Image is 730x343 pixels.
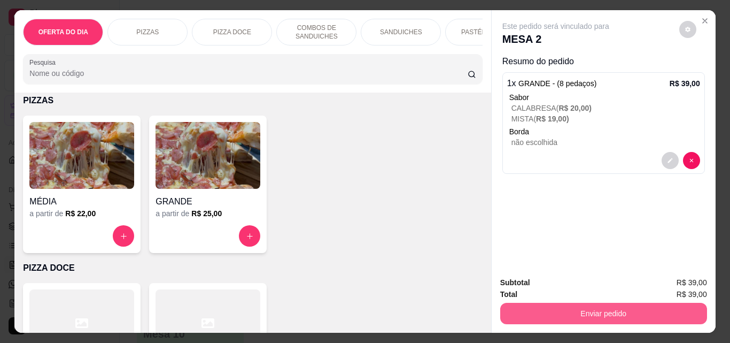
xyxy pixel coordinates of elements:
[113,225,134,247] button: increase-product-quantity
[29,68,468,79] input: Pesquisa
[683,152,700,169] button: decrease-product-quantity
[518,79,596,88] span: GRANDE - (8 pedaços)
[239,225,260,247] button: increase-product-quantity
[500,278,530,287] strong: Subtotal
[380,28,422,36] p: SANDUICHES
[23,94,482,107] p: PIZZAS
[29,122,134,189] img: product-image
[670,78,700,89] p: R$ 39,00
[511,137,700,148] p: não escolhida
[507,77,597,90] p: 1 x
[156,208,260,219] div: a partir de
[502,21,609,32] p: Este pedido será vinculado para
[156,195,260,208] h4: GRANDE
[677,288,707,300] span: R$ 39,00
[677,277,707,288] span: R$ 39,00
[285,24,347,41] p: COMBOS DE SANDUICHES
[502,55,705,68] p: Resumo do pedido
[500,290,517,299] strong: Total
[662,152,679,169] button: decrease-product-quantity
[536,115,569,123] span: R$ 19,00 )
[23,262,482,275] p: PIZZA DOCE
[29,58,59,67] label: Pesquisa
[511,103,700,113] p: CALABRESA (
[696,12,713,29] button: Close
[65,208,96,219] h6: R$ 22,00
[156,122,260,189] img: product-image
[38,28,88,36] p: OFERTA DO DIA
[509,126,700,137] p: Borda
[558,104,592,112] span: R$ 20,00 )
[29,195,134,208] h4: MÉDIA
[461,28,509,36] p: PASTÉIS (14cm)
[679,21,696,38] button: decrease-product-quantity
[502,32,609,47] p: MESA 2
[500,303,707,324] button: Enviar pedido
[213,28,251,36] p: PIZZA DOCE
[511,113,700,124] p: MISTA (
[29,208,134,219] div: a partir de
[509,92,700,103] div: Sabor
[136,28,159,36] p: PIZZAS
[191,208,222,219] h6: R$ 25,00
